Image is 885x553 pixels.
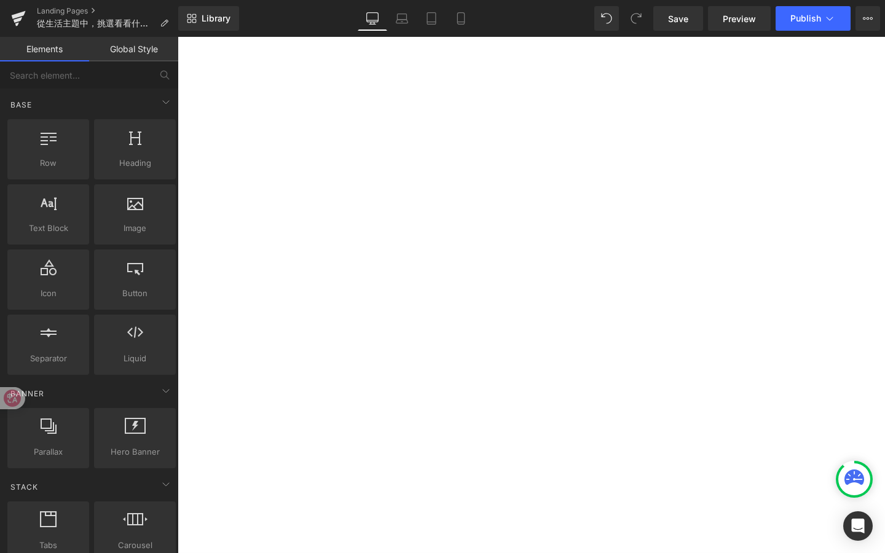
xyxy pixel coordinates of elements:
[11,287,85,300] span: Icon
[202,13,230,24] span: Library
[98,445,172,458] span: Hero Banner
[11,222,85,235] span: Text Block
[89,37,178,61] a: Global Style
[417,6,446,31] a: Tablet
[98,157,172,170] span: Heading
[37,18,155,28] span: 從生活主題中，挑選看看什麼適合我
[358,6,387,31] a: Desktop
[624,6,648,31] button: Redo
[11,352,85,365] span: Separator
[178,6,239,31] a: New Library
[37,6,178,16] a: Landing Pages
[11,157,85,170] span: Row
[594,6,619,31] button: Undo
[855,6,880,31] button: More
[98,539,172,552] span: Carousel
[776,6,851,31] button: Publish
[790,14,821,23] span: Publish
[446,6,476,31] a: Mobile
[9,99,33,111] span: Base
[387,6,417,31] a: Laptop
[708,6,771,31] a: Preview
[668,12,688,25] span: Save
[843,511,873,541] div: Open Intercom Messenger
[98,222,172,235] span: Image
[98,352,172,365] span: Liquid
[11,445,85,458] span: Parallax
[11,539,85,552] span: Tabs
[98,287,172,300] span: Button
[9,481,39,493] span: Stack
[723,12,756,25] span: Preview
